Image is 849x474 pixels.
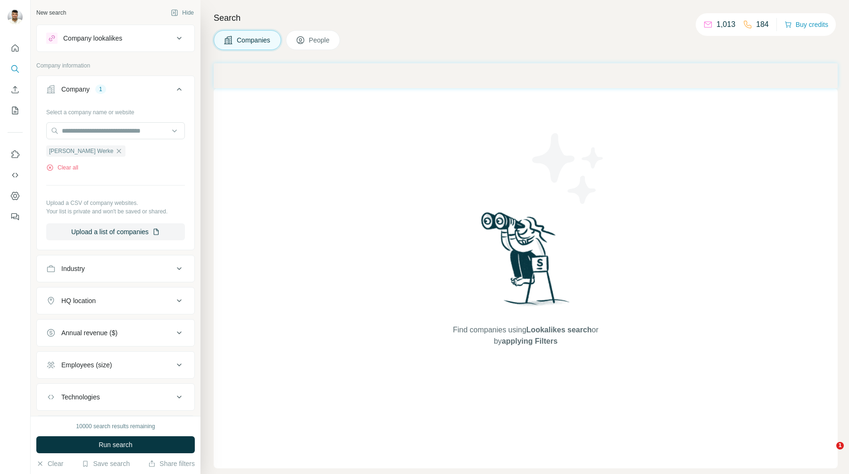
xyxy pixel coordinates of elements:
[477,210,575,315] img: Surfe Illustration - Woman searching with binoculars
[8,81,23,98] button: Enrich CSV
[214,63,838,88] iframe: Banner
[63,34,122,43] div: Company lookalikes
[37,386,194,408] button: Technologies
[37,257,194,280] button: Industry
[37,322,194,344] button: Annual revenue ($)
[836,442,844,449] span: 1
[817,442,840,465] iframe: Intercom live chat
[61,392,100,402] div: Technologies
[46,223,185,240] button: Upload a list of companies
[8,187,23,204] button: Dashboard
[37,78,194,104] button: Company1
[526,126,611,211] img: Surfe Illustration - Stars
[716,19,735,30] p: 1,013
[148,459,195,468] button: Share filters
[502,337,558,345] span: applying Filters
[95,85,106,93] div: 1
[46,207,185,216] p: Your list is private and won't be saved or shared.
[46,163,78,172] button: Clear all
[36,8,66,17] div: New search
[46,104,185,117] div: Select a company name or website
[61,360,112,370] div: Employees (size)
[37,354,194,376] button: Employees (size)
[309,35,331,45] span: People
[526,326,592,334] span: Lookalikes search
[76,422,155,431] div: 10000 search results remaining
[450,324,601,347] span: Find companies using or by
[49,147,113,155] span: [PERSON_NAME] Werke
[37,289,194,312] button: HQ location
[36,61,195,70] p: Company information
[8,60,23,77] button: Search
[46,199,185,207] p: Upload a CSV of company websites.
[756,19,769,30] p: 184
[8,102,23,119] button: My lists
[784,18,828,31] button: Buy credits
[61,264,85,273] div: Industry
[8,146,23,163] button: Use Surfe on LinkedIn
[164,6,200,20] button: Hide
[8,208,23,225] button: Feedback
[237,35,271,45] span: Companies
[82,459,130,468] button: Save search
[214,11,838,25] h4: Search
[37,27,194,50] button: Company lookalikes
[36,459,63,468] button: Clear
[8,9,23,25] img: Avatar
[8,40,23,57] button: Quick start
[61,296,96,305] div: HQ location
[61,85,90,94] div: Company
[99,440,133,449] span: Run search
[36,436,195,453] button: Run search
[61,328,117,338] div: Annual revenue ($)
[8,167,23,184] button: Use Surfe API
